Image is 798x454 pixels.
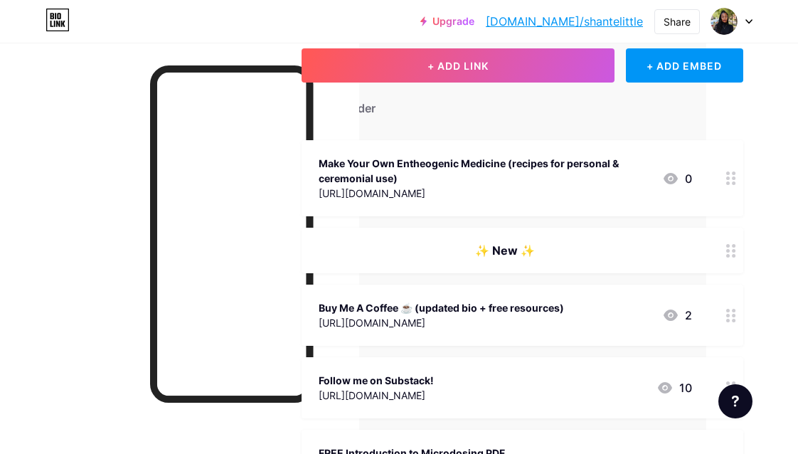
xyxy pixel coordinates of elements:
[656,379,692,396] div: 10
[319,373,434,388] div: Follow me on Substack!
[302,48,615,83] button: + ADD LINK
[420,16,474,27] a: Upgrade
[319,186,651,201] div: [URL][DOMAIN_NAME]
[662,307,692,324] div: 2
[486,13,643,30] a: [DOMAIN_NAME]/shantelittle
[319,388,434,403] div: [URL][DOMAIN_NAME]
[302,100,376,117] div: + Add header
[319,242,692,259] div: ✨️ New ✨️
[711,8,738,35] img: shantelittle
[319,300,564,315] div: Buy Me A Coffee ☕ (updated bio + free resources)
[319,156,651,186] div: Make Your Own Entheogenic Medicine (recipes for personal & ceremonial use)
[662,170,692,187] div: 0
[319,315,564,330] div: [URL][DOMAIN_NAME]
[664,14,691,29] div: Share
[626,48,743,83] div: + ADD EMBED
[427,60,489,72] span: + ADD LINK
